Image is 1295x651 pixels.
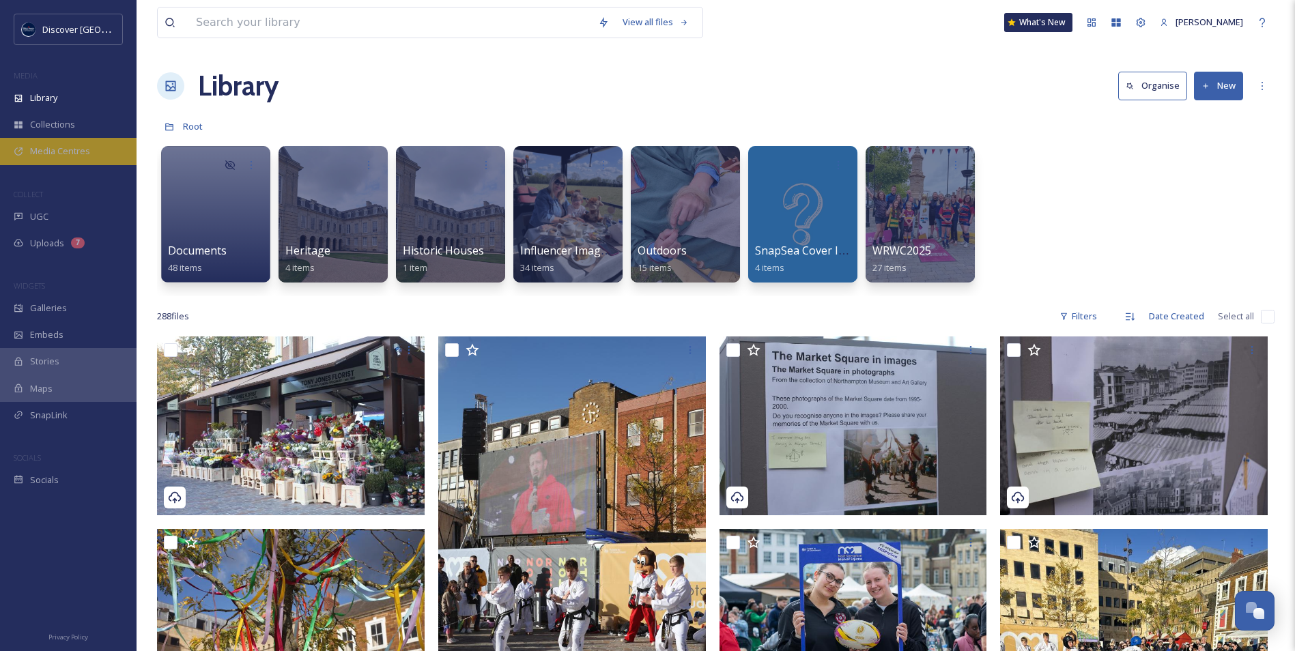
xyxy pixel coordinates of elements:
span: Socials [30,474,59,487]
button: Organise [1118,72,1187,100]
a: Library [198,66,279,106]
a: SnapSea Cover Icons4 items [755,244,862,274]
span: 1 item [403,261,427,274]
span: 15 items [638,261,672,274]
a: Heritage4 items [285,244,330,274]
span: [PERSON_NAME] [1176,16,1243,28]
div: Date Created [1142,303,1211,330]
span: Galleries [30,302,67,315]
img: Untitled%20design%20%282%29.png [22,23,35,36]
span: SnapSea Cover Icons [755,243,862,258]
span: Root [183,120,203,132]
span: Documents [168,243,227,258]
span: Maps [30,382,53,395]
span: COLLECT [14,189,43,199]
span: Select all [1218,310,1254,323]
a: View all files [616,9,696,35]
a: Organise [1118,72,1194,100]
input: Search your library [189,8,591,38]
img: Northampton Market Square Opening Oct 2024 (24).jpg [157,336,425,515]
span: Privacy Policy [48,633,88,641]
span: MEDIA [14,70,38,81]
span: SnapLink [30,409,68,422]
span: SOCIALS [14,452,41,463]
span: Collections [30,118,75,131]
button: New [1194,72,1243,100]
span: Stories [30,355,59,368]
img: Northampton Market Square Opening Oct 2024 (22).jpg [720,336,987,515]
span: WIDGETS [14,280,45,291]
span: Heritage [285,243,330,258]
a: Influencer Images and Videos34 items [520,244,671,274]
span: Library [30,91,57,104]
a: Privacy Policy [48,628,88,644]
span: Uploads [30,237,64,250]
div: Filters [1053,303,1104,330]
div: 7 [71,237,85,248]
span: 34 items [520,261,554,274]
span: 288 file s [157,310,189,323]
span: WRWC2025 [872,243,931,258]
a: Historic Houses1 item [403,244,484,274]
span: Historic Houses [403,243,484,258]
button: Open Chat [1235,591,1275,631]
span: Media Centres [30,145,90,158]
span: 4 items [755,261,784,274]
span: 4 items [285,261,315,274]
span: 48 items [168,261,202,274]
a: What's New [1004,13,1072,32]
span: Influencer Images and Videos [520,243,671,258]
span: Embeds [30,328,63,341]
a: Root [183,118,203,134]
span: Discover [GEOGRAPHIC_DATA] [42,23,167,35]
span: Outdoors [638,243,687,258]
a: WRWC202527 items [872,244,931,274]
span: UGC [30,210,48,223]
a: Documents48 items [168,244,227,274]
a: [PERSON_NAME] [1153,9,1250,35]
a: Outdoors15 items [638,244,687,274]
img: Northampton Market Square Opening Oct 2024 (21).jpg [1000,336,1268,515]
span: 27 items [872,261,907,274]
